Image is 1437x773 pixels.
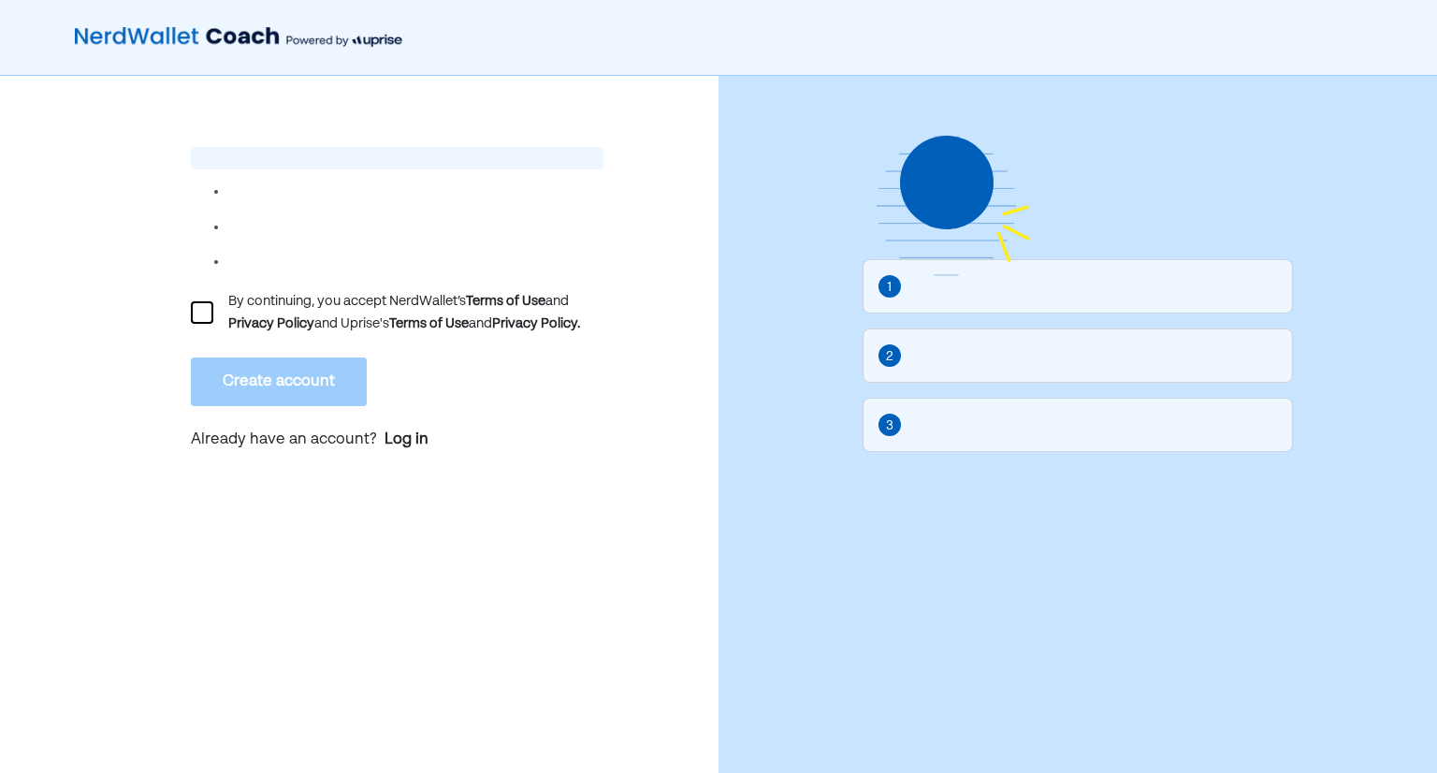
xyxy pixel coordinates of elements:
button: Create account [191,357,367,406]
p: Already have an account? [191,429,604,453]
div: Terms of Use [466,290,545,313]
div: Terms of Use [389,313,469,335]
div: By continuing, you accept NerdWallet’s and and Uprise's and [228,290,604,335]
div: 3 [886,416,893,436]
div: Privacy Policy [228,313,314,335]
div: 1 [887,277,892,298]
div: Privacy Policy. [492,313,580,335]
div: 2 [886,346,893,367]
a: Log in [385,429,428,451]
